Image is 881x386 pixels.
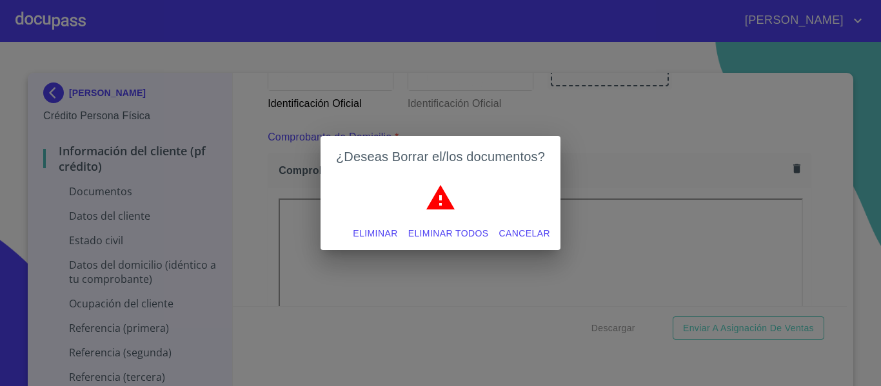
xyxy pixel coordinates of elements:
[494,222,555,246] button: Cancelar
[499,226,550,242] span: Cancelar
[348,222,402,246] button: Eliminar
[403,222,494,246] button: Eliminar todos
[353,226,397,242] span: Eliminar
[408,226,489,242] span: Eliminar todos
[336,146,545,167] h2: ¿Deseas Borrar el/los documentos?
